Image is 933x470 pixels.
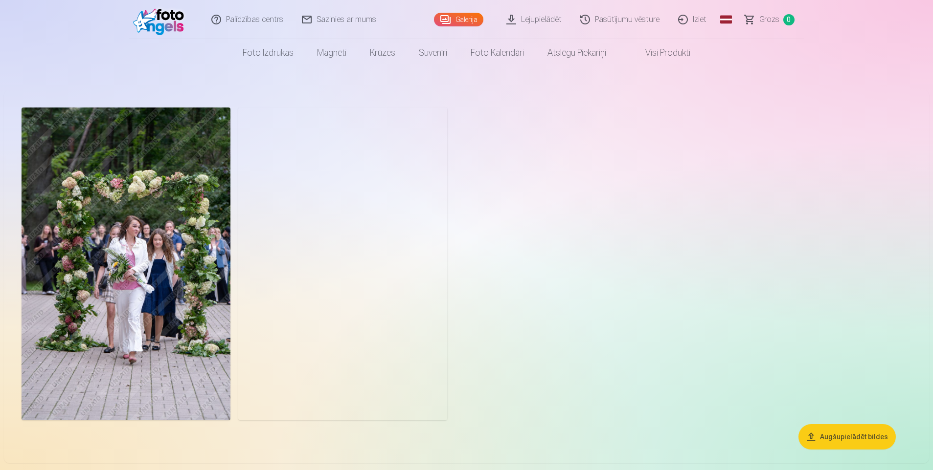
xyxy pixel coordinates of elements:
img: /fa3 [133,4,189,35]
button: Augšupielādēt bildes [798,424,896,449]
a: Foto kalendāri [459,39,536,66]
a: Foto izdrukas [231,39,305,66]
span: 0 [783,14,795,25]
a: Visi produkti [618,39,702,66]
a: Magnēti [305,39,358,66]
a: Galerija [434,13,483,26]
a: Atslēgu piekariņi [536,39,618,66]
a: Suvenīri [407,39,459,66]
span: Grozs [759,14,779,25]
a: Krūzes [358,39,407,66]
